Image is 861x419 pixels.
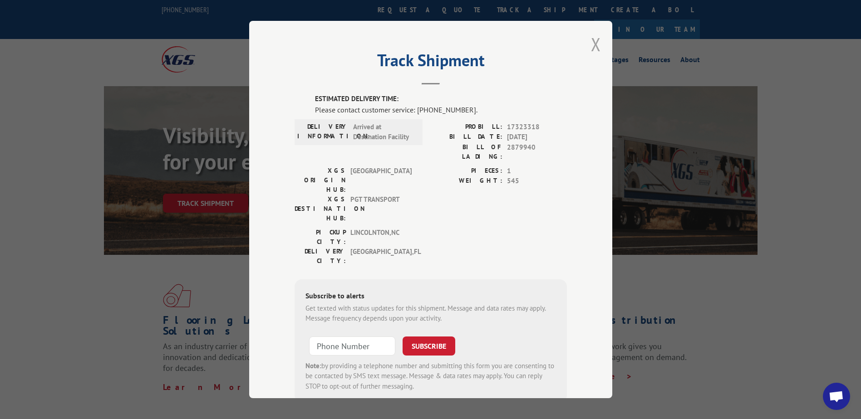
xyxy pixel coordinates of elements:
[295,247,346,266] label: DELIVERY CITY:
[350,228,412,247] span: LINCOLNTON , NC
[823,383,850,410] div: Open chat
[431,132,502,142] label: BILL DATE:
[295,54,567,71] h2: Track Shipment
[305,361,556,392] div: by providing a telephone number and submitting this form you are consenting to be contacted by SM...
[350,247,412,266] span: [GEOGRAPHIC_DATA] , FL
[297,122,349,142] label: DELIVERY INFORMATION:
[295,228,346,247] label: PICKUP CITY:
[507,176,567,186] span: 545
[309,336,395,356] input: Phone Number
[315,104,567,115] div: Please contact customer service: [PHONE_NUMBER].
[431,142,502,161] label: BILL OF LADING:
[295,195,346,223] label: XGS DESTINATION HUB:
[353,122,414,142] span: Arrived at Destination Facility
[305,290,556,303] div: Subscribe to alerts
[591,32,601,56] button: Close modal
[431,166,502,176] label: PIECES:
[350,195,412,223] span: PGT TRANSPORT
[305,361,321,370] strong: Note:
[507,132,567,142] span: [DATE]
[305,303,556,324] div: Get texted with status updates for this shipment. Message and data rates may apply. Message frequ...
[350,166,412,195] span: [GEOGRAPHIC_DATA]
[507,142,567,161] span: 2879940
[507,122,567,132] span: 17323318
[295,166,346,195] label: XGS ORIGIN HUB:
[403,336,455,356] button: SUBSCRIBE
[315,94,567,104] label: ESTIMATED DELIVERY TIME:
[507,166,567,176] span: 1
[431,176,502,186] label: WEIGHT:
[431,122,502,132] label: PROBILL:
